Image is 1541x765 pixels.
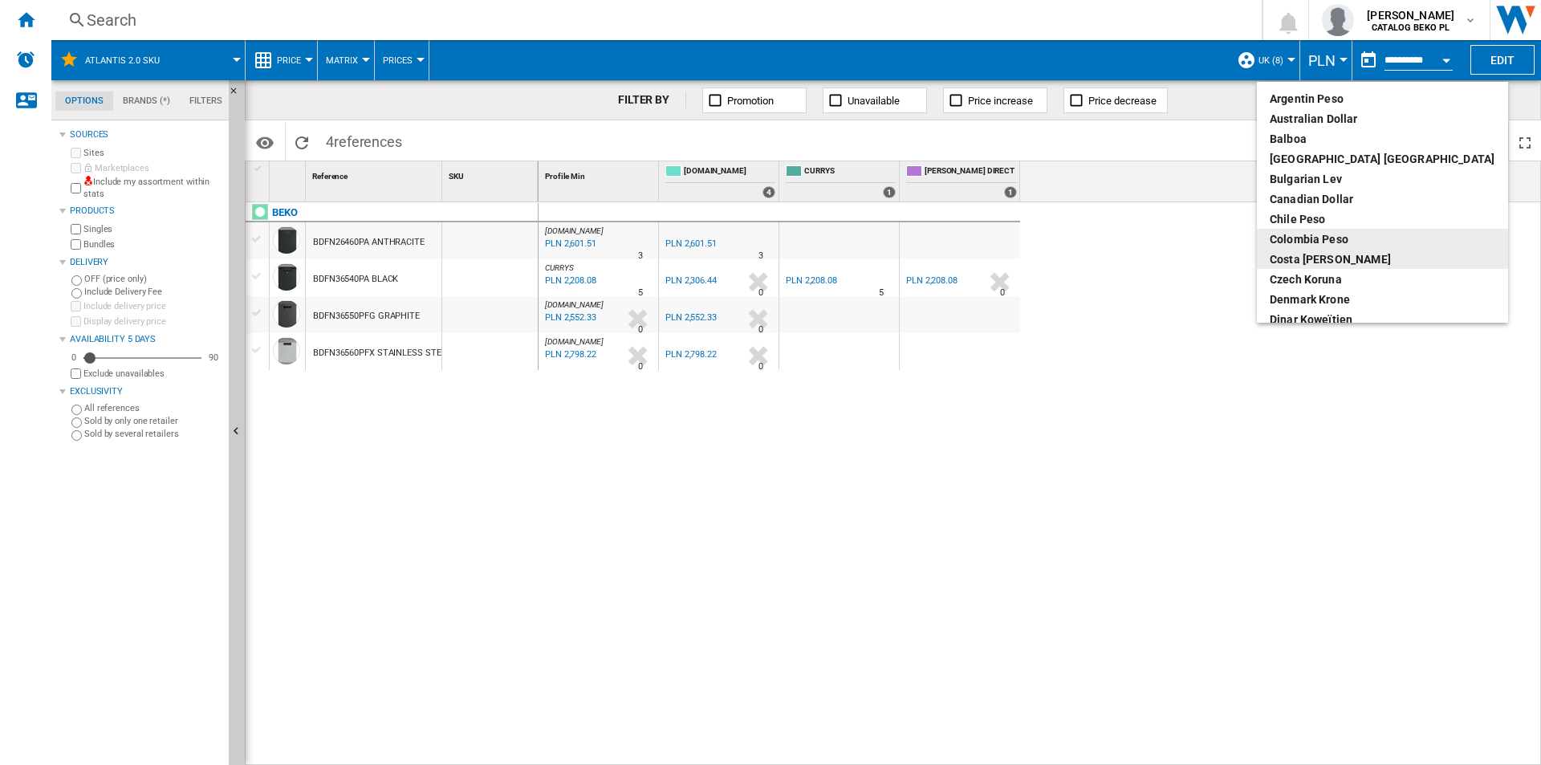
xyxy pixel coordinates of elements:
[1270,151,1495,167] div: [GEOGRAPHIC_DATA] [GEOGRAPHIC_DATA]
[1270,291,1495,307] div: Denmark Krone
[1270,191,1495,207] div: Canadian Dollar
[1270,251,1495,267] div: Costa [PERSON_NAME]
[1270,311,1495,328] div: dinar koweïtien
[1270,271,1495,287] div: Czech Koruna
[1270,211,1495,227] div: Chile Peso
[1270,131,1495,147] div: balboa
[1270,111,1495,127] div: Australian Dollar
[1270,231,1495,247] div: Colombia Peso
[1270,91,1495,107] div: Argentin Peso
[1270,171,1495,187] div: Bulgarian lev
